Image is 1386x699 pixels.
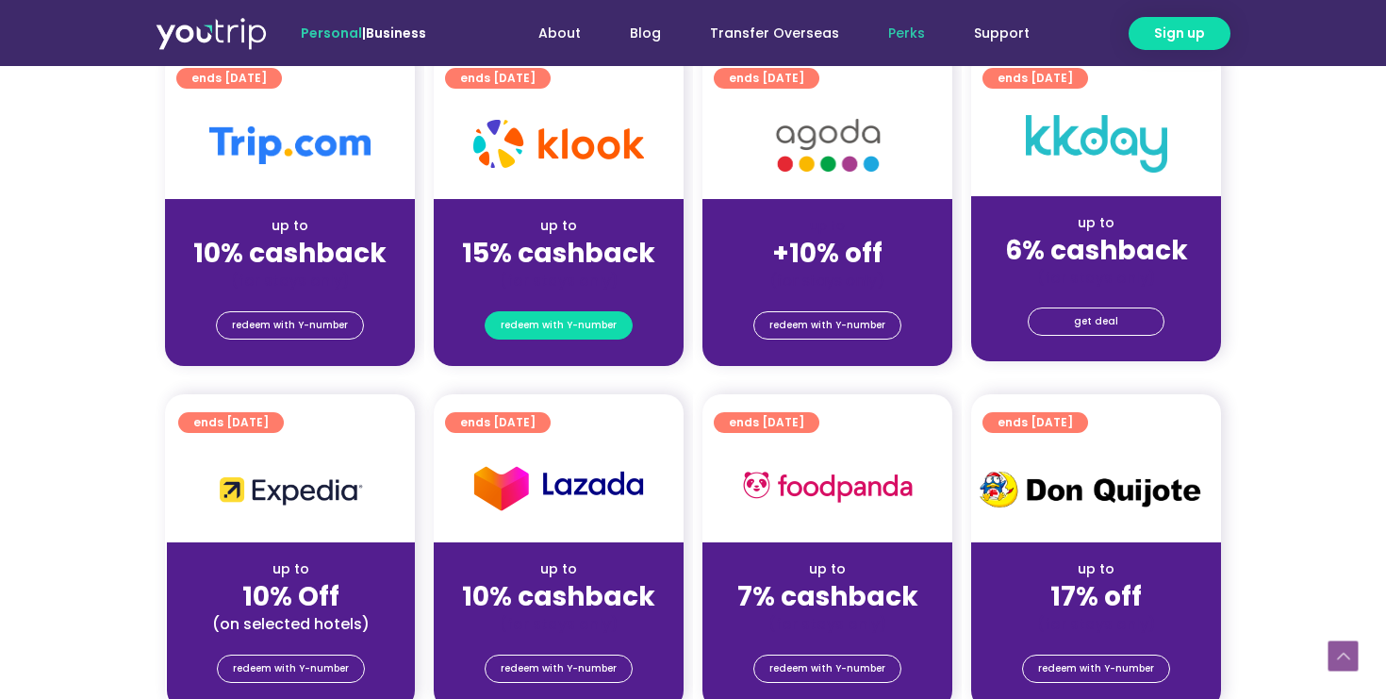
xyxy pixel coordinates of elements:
[986,614,1206,634] div: (for stays only)
[460,412,536,433] span: ends [DATE]
[242,578,339,615] strong: 10% Off
[986,268,1206,288] div: (for stays only)
[1028,308,1164,336] a: get deal
[986,213,1206,233] div: up to
[217,655,365,683] a: redeem with Y-number
[501,312,617,339] span: redeem with Y-number
[810,216,845,235] span: up to
[366,24,426,42] a: Business
[718,614,937,634] div: (for stays only)
[301,24,362,42] span: Personal
[477,16,1054,51] nav: Menu
[986,559,1206,579] div: up to
[949,16,1054,51] a: Support
[769,656,885,682] span: redeem with Y-number
[685,16,864,51] a: Transfer Overseas
[982,68,1088,89] a: ends [DATE]
[769,312,885,339] span: redeem with Y-number
[1129,17,1230,50] a: Sign up
[982,412,1088,433] a: ends [DATE]
[501,656,617,682] span: redeem with Y-number
[772,235,883,272] strong: +10% off
[737,578,918,615] strong: 7% cashback
[485,655,633,683] a: redeem with Y-number
[180,271,400,291] div: (for stays only)
[176,68,282,89] a: ends [DATE]
[462,235,655,272] strong: 15% cashback
[193,412,269,433] span: ends [DATE]
[1154,24,1205,43] span: Sign up
[714,68,819,89] a: ends [DATE]
[753,655,901,683] a: redeem with Y-number
[998,68,1073,89] span: ends [DATE]
[460,68,536,89] span: ends [DATE]
[445,412,551,433] a: ends [DATE]
[1022,655,1170,683] a: redeem with Y-number
[718,271,937,291] div: (for stays only)
[445,68,551,89] a: ends [DATE]
[729,412,804,433] span: ends [DATE]
[193,235,387,272] strong: 10% cashback
[182,614,400,634] div: (on selected hotels)
[998,412,1073,433] span: ends [DATE]
[1005,232,1188,269] strong: 6% cashback
[449,559,668,579] div: up to
[191,68,267,89] span: ends [DATE]
[864,16,949,51] a: Perks
[232,312,348,339] span: redeem with Y-number
[449,614,668,634] div: (for stays only)
[605,16,685,51] a: Blog
[714,412,819,433] a: ends [DATE]
[180,216,400,236] div: up to
[301,24,426,42] span: |
[462,578,655,615] strong: 10% cashback
[514,16,605,51] a: About
[178,412,284,433] a: ends [DATE]
[233,656,349,682] span: redeem with Y-number
[1074,308,1118,335] span: get deal
[718,559,937,579] div: up to
[216,311,364,340] a: redeem with Y-number
[729,68,804,89] span: ends [DATE]
[1050,578,1142,615] strong: 17% off
[1038,656,1154,682] span: redeem with Y-number
[449,216,668,236] div: up to
[449,271,668,291] div: (for stays only)
[485,311,633,340] a: redeem with Y-number
[182,559,400,579] div: up to
[753,311,901,340] a: redeem with Y-number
